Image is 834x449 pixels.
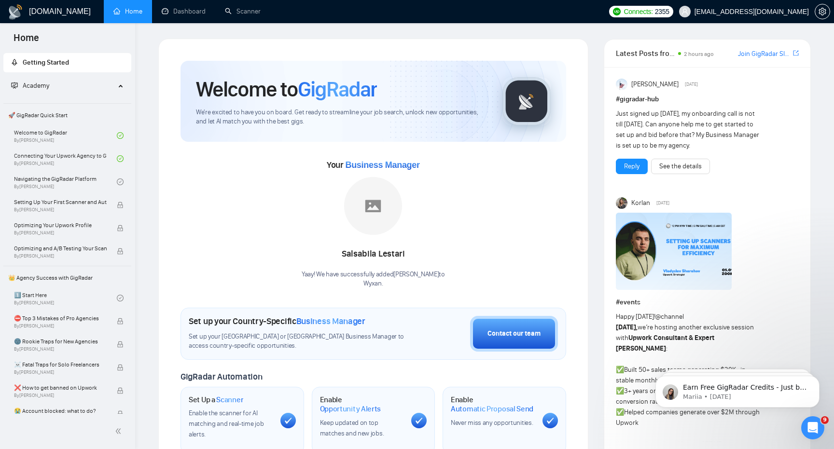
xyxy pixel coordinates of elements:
span: ⛔ Top 3 Mistakes of Pro Agencies [14,313,107,323]
a: searchScanner [225,7,261,15]
div: Salsabila Lestari [302,246,445,262]
h1: Welcome to [196,76,377,102]
iframe: Intercom live chat [801,416,824,439]
span: Keep updated on top matches and new jobs. [320,419,384,437]
span: Opportunity Alerts [320,404,381,414]
span: ✅ [616,387,624,395]
iframe: Intercom notifications message [641,355,834,423]
span: Korlan [631,198,650,208]
img: Korlan [616,197,627,209]
span: ✅ [616,366,624,374]
div: Contact our team [487,328,541,339]
li: Getting Started [3,53,131,72]
button: See the details [651,159,710,174]
span: By [PERSON_NAME] [14,323,107,329]
h1: # gigradar-hub [616,94,799,105]
span: ✅ [616,408,624,416]
span: Business Manager [296,316,365,327]
button: Contact our team [470,316,558,352]
a: Navigating the GigRadar PlatformBy[PERSON_NAME] [14,171,117,192]
span: Scanner [216,395,243,405]
span: check-circle [117,132,124,139]
img: Anisuzzaman Khan [616,79,627,90]
h1: Enable [451,395,535,414]
a: homeHome [113,7,142,15]
span: [DATE] [685,80,698,89]
span: lock [117,248,124,255]
span: 2 hours ago [684,51,714,57]
span: GigRadar Automation [181,371,262,382]
span: 2355 [655,6,669,17]
a: Welcome to GigRadarBy[PERSON_NAME] [14,125,117,146]
span: Home [6,31,47,51]
span: lock [117,318,124,325]
span: 👑 Agency Success with GigRadar [4,268,130,287]
a: setting [815,8,830,15]
button: setting [815,4,830,19]
span: @channel [655,313,684,321]
span: fund-projection-screen [11,82,18,89]
div: Yaay! We have successfully added [PERSON_NAME] to [302,270,445,288]
a: Join GigRadar Slack Community [738,49,791,59]
img: placeholder.png [344,177,402,235]
span: GigRadar [298,76,377,102]
a: See the details [659,161,702,172]
h1: Set up your Country-Specific [189,316,365,327]
span: By [PERSON_NAME] [14,346,107,352]
span: Business Manager [345,160,419,170]
span: user [681,8,688,15]
span: By [PERSON_NAME] [14,253,107,259]
span: Academy [23,82,49,90]
span: Automatic Proposal Send [451,404,533,414]
span: Enable the scanner for AI matching and real-time job alerts. [189,409,264,438]
span: 9 [821,416,829,424]
span: Getting Started [23,58,69,67]
span: lock [117,341,124,348]
button: Reply [616,159,648,174]
img: gigradar-logo.png [502,77,551,125]
span: lock [117,364,124,371]
a: Connecting Your Upwork Agency to GigRadarBy[PERSON_NAME] [14,148,117,169]
span: We're excited to have you on board. Get ready to streamline your job search, unlock new opportuni... [196,108,487,126]
span: Optimizing Your Upwork Profile [14,220,107,230]
span: Latest Posts from the GigRadar Community [616,47,675,59]
span: rocket [11,59,18,66]
span: ❌ How to get banned on Upwork [14,383,107,393]
span: Connects: [624,6,653,17]
span: lock [117,387,124,394]
span: lock [117,202,124,208]
span: double-left [115,426,125,436]
h1: # events [616,297,799,308]
span: Never miss any opportunities. [451,419,533,427]
span: lock [117,225,124,231]
a: 1️⃣ Start HereBy[PERSON_NAME] [14,287,117,309]
strong: Upwork Consultant & Expert [PERSON_NAME] [616,334,714,353]
span: check-circle [117,155,124,162]
img: logo [8,4,23,20]
span: 🌚 Rookie Traps for New Agencies [14,337,107,346]
span: Set up your [GEOGRAPHIC_DATA] or [GEOGRAPHIC_DATA] Business Manager to access country-specific op... [189,332,410,351]
span: Your [327,160,420,170]
img: F09DP4X9C49-Event%20with%20Vlad%20Sharahov.png [616,213,732,290]
span: By [PERSON_NAME] [14,230,107,236]
h1: Enable [320,395,404,414]
span: 🚀 GigRadar Quick Start [4,106,130,125]
span: lock [117,410,124,417]
span: By [PERSON_NAME] [14,369,107,375]
span: [PERSON_NAME] [631,79,679,90]
span: ☠️ Fatal Traps for Solo Freelancers [14,360,107,369]
a: export [793,49,799,58]
span: [DATE] [656,199,669,207]
span: check-circle [117,178,124,185]
span: By [PERSON_NAME] [14,207,107,213]
span: Setting Up Your First Scanner and Auto-Bidder [14,197,107,207]
a: dashboardDashboard [162,7,206,15]
strong: [DATE], [616,323,638,331]
span: export [793,49,799,57]
span: check-circle [117,295,124,301]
